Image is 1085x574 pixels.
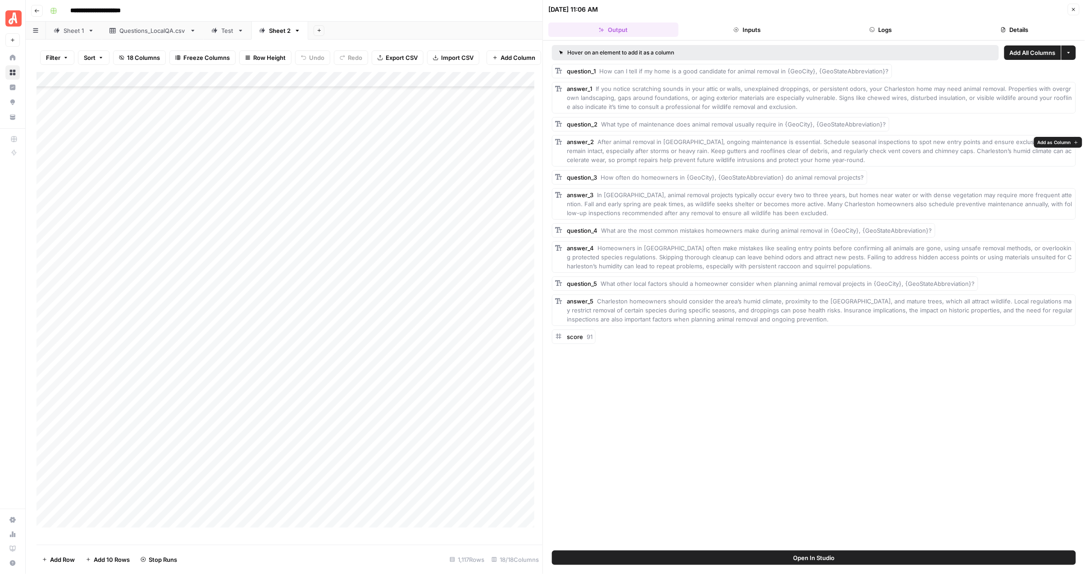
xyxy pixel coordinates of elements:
[309,53,324,62] span: Undo
[552,551,1076,565] button: Open In Studio
[64,26,84,35] div: Sheet 1
[501,53,535,62] span: Add Column
[5,80,20,95] a: Insights
[36,552,80,567] button: Add Row
[5,10,22,27] img: Angi Logo
[94,555,130,564] span: Add 10 Rows
[239,50,292,65] button: Row Height
[204,22,251,40] a: Test
[78,50,109,65] button: Sort
[40,50,74,65] button: Filter
[102,22,204,40] a: Questions_LocalQA.csv
[567,244,594,252] span: answer_4
[587,333,593,340] span: 91
[567,85,1072,110] span: If you notice scratching sounds in your attic or walls, unexplained droppings, or persistent odor...
[127,53,160,62] span: 18 Columns
[567,174,597,181] span: question_3
[567,244,1072,270] span: Homeowners in [GEOGRAPHIC_DATA] often make mistakes like sealing entry points before confirming a...
[488,552,542,567] div: 18/18 Columns
[1004,45,1061,60] button: Add All Columns
[348,53,362,62] span: Redo
[269,26,291,35] div: Sheet 2
[601,174,864,181] span: How often do homeowners in {GeoCity}, {GeoStateAbbreviation} do animal removal projects?
[548,23,679,37] button: Output
[682,23,812,37] button: Inputs
[427,50,479,65] button: Import CSV
[5,556,20,570] button: Help + Support
[5,110,20,124] a: Your Data
[567,85,592,92] span: answer_1
[793,553,835,562] span: Open In Studio
[5,527,20,542] a: Usage
[46,22,102,40] a: Sheet 1
[601,227,932,234] span: What are the most common mistakes homeowners make during animal removal in {GeoCity}, {GeoStateAb...
[5,7,20,30] button: Workspace: Angi
[1034,137,1082,148] button: Add as Column
[5,95,20,109] a: Opportunities
[119,26,186,35] div: Questions_LocalQA.csv
[5,65,20,80] a: Browse
[1010,48,1056,57] span: Add All Columns
[221,26,234,35] div: Test
[334,50,368,65] button: Redo
[46,53,60,62] span: Filter
[601,280,975,287] span: What other local factors should a homeowner consider when planning animal removal projects in {Ge...
[295,50,330,65] button: Undo
[5,513,20,527] a: Settings
[50,555,75,564] span: Add Row
[441,53,474,62] span: Import CSV
[949,23,1080,37] button: Details
[446,552,488,567] div: 1,117 Rows
[567,298,1075,323] span: Charleston homeowners should consider the area’s humid climate, proximity to the [GEOGRAPHIC_DATA...
[567,298,593,305] span: answer_5
[567,121,597,128] span: question_2
[567,138,594,145] span: answer_2
[487,50,541,65] button: Add Column
[816,23,946,37] button: Logs
[251,22,308,40] a: Sheet 2
[567,191,593,199] span: answer_3
[567,227,597,234] span: question_4
[183,53,230,62] span: Freeze Columns
[567,138,1072,163] span: After animal removal in [GEOGRAPHIC_DATA], ongoing maintenance is essential. Schedule seasonal in...
[253,53,286,62] span: Row Height
[548,5,598,14] div: [DATE] 11:06 AM
[113,50,166,65] button: 18 Columns
[567,333,583,340] span: score
[169,50,236,65] button: Freeze Columns
[149,555,177,564] span: Stop Runs
[372,50,424,65] button: Export CSV
[5,542,20,556] a: Learning Hub
[567,280,597,287] span: question_5
[559,49,833,57] div: Hover on an element to add it as a column
[599,68,889,75] span: How can I tell if my home is a good candidate for animal removal in {GeoCity}, {GeoStateAbbreviat...
[1038,139,1071,146] span: Add as Column
[80,552,135,567] button: Add 10 Rows
[5,50,20,65] a: Home
[84,53,96,62] span: Sort
[135,552,182,567] button: Stop Runs
[567,191,1072,217] span: In [GEOGRAPHIC_DATA], animal removal projects typically occur every two to three years, but homes...
[567,68,596,75] span: question_1
[386,53,418,62] span: Export CSV
[601,121,886,128] span: What type of maintenance does animal removal usually require in {GeoCity}, {GeoStateAbbreviation}?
